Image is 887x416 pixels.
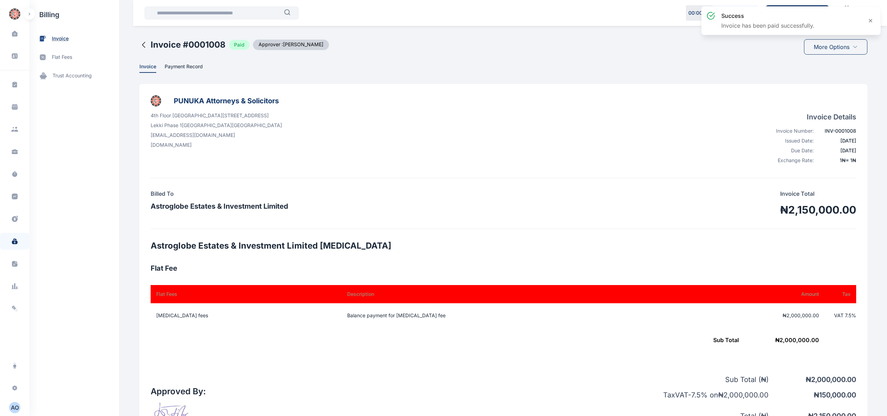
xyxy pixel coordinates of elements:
[151,132,282,139] p: [EMAIL_ADDRESS][DOMAIN_NAME]
[769,127,814,134] div: Invoice Number:
[825,303,856,328] td: VAT 7.5 %
[825,285,856,303] th: Tax
[818,157,856,164] div: 1 ₦ = 1 ₦
[174,95,279,106] h3: PUNUKA Attorneys & Solicitors
[151,285,339,303] th: Flat Fees
[769,137,814,144] div: Issued Date:
[229,40,249,50] span: Paid
[688,9,710,16] p: 00 : 00 : 00
[151,240,856,251] h2: Astroglobe Estates & Investment Limited [MEDICAL_DATA]
[9,403,20,412] div: A O
[151,112,282,119] p: 4th Floor [GEOGRAPHIC_DATA][STREET_ADDRESS]
[53,72,92,79] span: trust accounting
[151,141,282,148] p: [DOMAIN_NAME]
[165,63,203,71] span: Payment Record
[769,112,856,122] h4: Invoice Details
[151,201,288,212] h3: Astroglobe Estates & Investment Limited
[818,137,856,144] div: [DATE]
[52,35,69,42] span: invoice
[9,402,20,413] button: AO
[29,67,119,85] a: trust accounting
[818,127,856,134] div: INV-0001008
[151,303,339,328] td: [MEDICAL_DATA] fees
[151,39,226,50] h2: Invoice # 0001008
[721,21,814,30] p: Invoice has been paid successfully.
[151,328,825,352] td: ₦ 2,000,000.00
[780,189,856,198] p: Invoice Total
[139,63,156,71] span: Invoice
[52,54,72,61] span: flat fees
[769,147,814,154] div: Due Date:
[151,263,856,274] h3: Flat Fee
[646,390,769,400] p: Tax VAT - 7.5 % on ₦ 2,000,000.00
[339,285,682,303] th: Description
[814,43,850,51] span: More Options
[151,386,208,397] h2: Approved By:
[835,2,859,23] a: Calendar
[818,147,856,154] div: [DATE]
[646,375,769,384] p: Sub Total ( ₦ )
[339,303,682,328] td: Balance payment for [MEDICAL_DATA] fee
[769,390,856,400] p: ₦ 150,000.00
[151,95,161,106] img: businessLogo
[29,48,119,67] a: flat fees
[151,189,288,198] h4: Billed To
[713,337,739,344] span: Sub Total
[29,29,119,48] a: invoice
[780,203,856,216] h1: ₦2,150,000.00
[682,285,825,303] th: Amount
[682,303,825,328] td: ₦2,000,000.00
[4,402,25,413] button: AO
[721,12,814,20] h3: success
[151,122,282,129] p: Lekki Phase 1 [GEOGRAPHIC_DATA] [GEOGRAPHIC_DATA]
[253,40,329,50] span: Approver : [PERSON_NAME]
[769,375,856,384] p: ₦ 2,000,000.00
[769,157,814,164] div: Exchange Rate:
